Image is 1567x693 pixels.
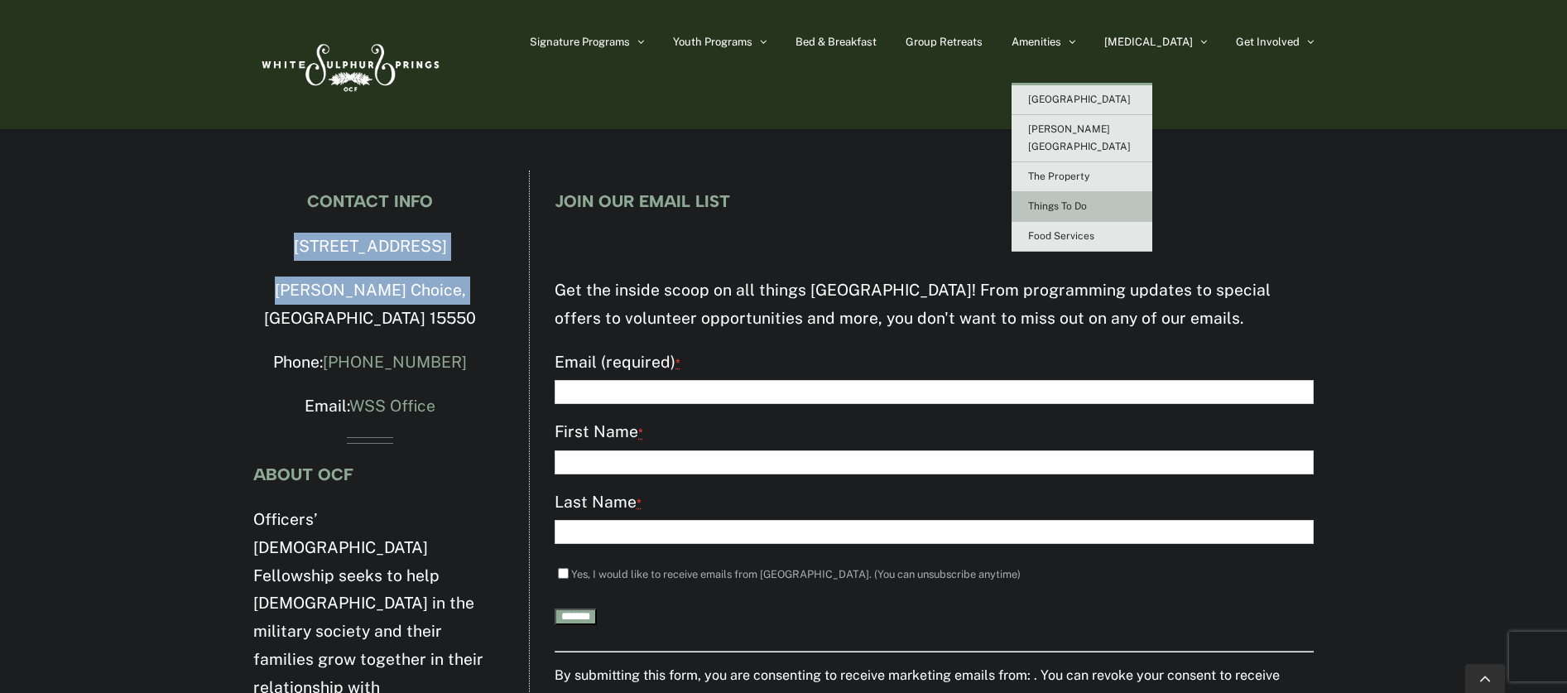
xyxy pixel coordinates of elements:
[555,277,1313,333] p: Get the inside scoop on all things [GEOGRAPHIC_DATA]! From programming updates to special offers ...
[638,426,643,440] abbr: required
[323,353,467,371] a: [PHONE_NUMBER]
[1236,36,1300,47] span: Get Involved
[555,349,1313,378] label: Email (required)
[253,349,487,377] p: Phone:
[253,233,487,261] p: [STREET_ADDRESS]
[1028,123,1131,152] span: [PERSON_NAME][GEOGRAPHIC_DATA]
[254,26,445,103] img: White Sulphur Springs Logo
[675,356,680,370] abbr: required
[530,36,630,47] span: Signature Programs
[1028,230,1094,242] span: Food Services
[673,36,752,47] span: Youth Programs
[1012,36,1061,47] span: Amenities
[349,397,435,415] a: WSS Office
[555,418,1313,447] label: First Name
[1028,200,1087,212] span: Things To Do
[253,465,487,484] h4: ABOUT OCF
[1028,94,1131,105] span: [GEOGRAPHIC_DATA]
[1028,171,1089,182] span: The Property
[1012,192,1152,222] a: Things To Do
[555,192,1313,210] h4: JOIN OUR EMAIL LIST
[253,392,487,421] p: Email:
[253,277,487,333] p: [PERSON_NAME] Choice, [GEOGRAPHIC_DATA] 15550
[1012,85,1152,115] a: [GEOGRAPHIC_DATA]
[1104,36,1193,47] span: [MEDICAL_DATA]
[637,496,642,510] abbr: required
[1012,222,1152,252] a: Food Services
[253,192,487,210] h4: CONTACT INFO
[1012,162,1152,192] a: The Property
[906,36,983,47] span: Group Retreats
[555,488,1313,517] label: Last Name
[1012,115,1152,162] a: [PERSON_NAME][GEOGRAPHIC_DATA]
[571,568,1021,580] label: Yes, I would like to receive emails from [GEOGRAPHIC_DATA]. (You can unsubscribe anytime)
[796,36,877,47] span: Bed & Breakfast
